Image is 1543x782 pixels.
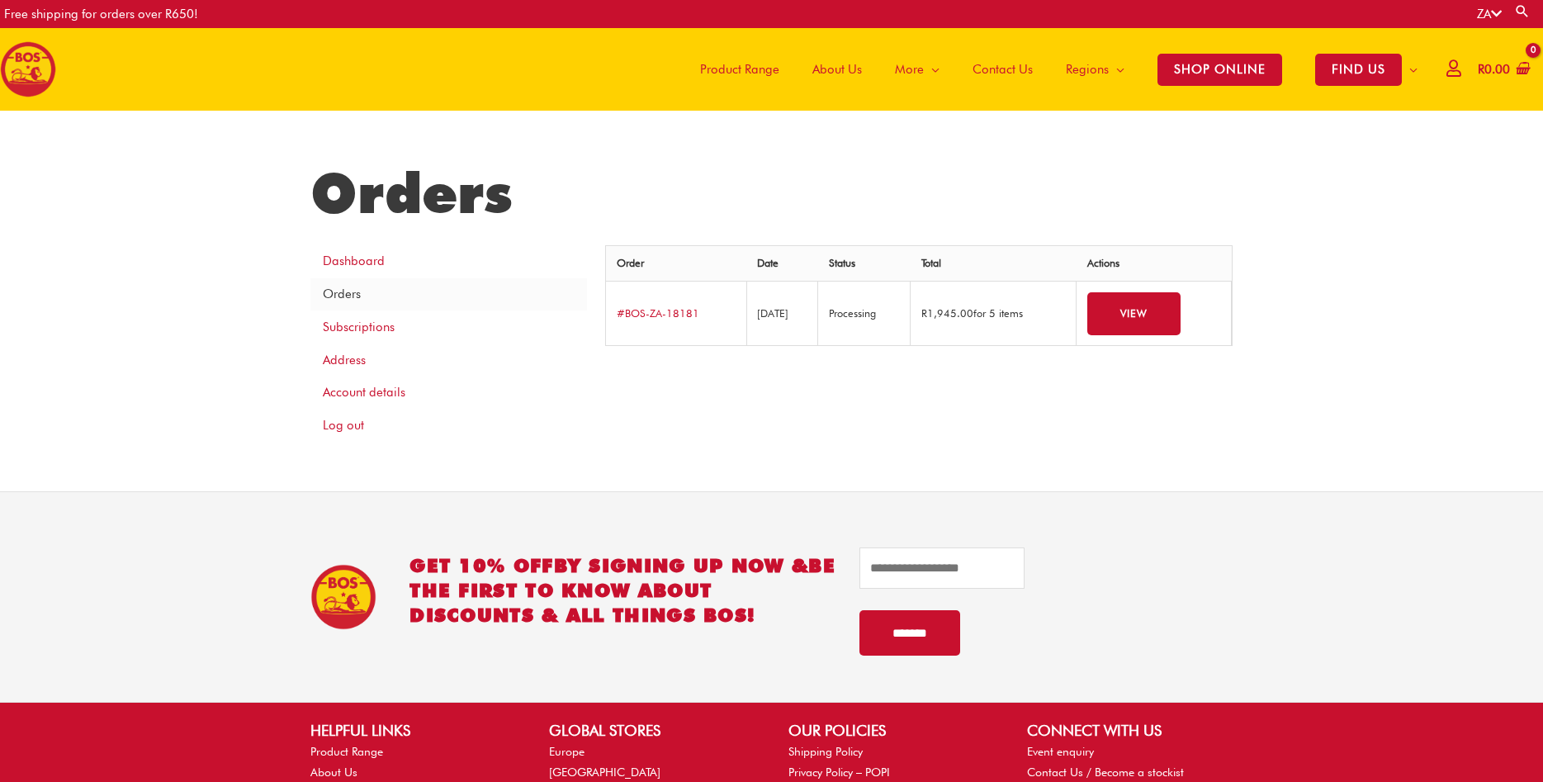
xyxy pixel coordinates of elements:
h2: CONNECT WITH US [1027,719,1233,742]
nav: Account pages [310,245,587,443]
a: View order BOS-ZA-18181 [1087,292,1181,336]
a: Shipping Policy [788,745,863,758]
a: Europe [549,745,585,758]
a: Account details [310,377,587,410]
a: Event enquiry [1027,745,1094,758]
span: 1,945.00 [921,307,973,320]
a: ZA [1477,7,1502,21]
h2: GLOBAL STORES [549,719,755,742]
a: Product Range [684,28,796,111]
a: Contact Us [956,28,1049,111]
a: Contact Us / Become a stockist [1027,765,1184,779]
time: [DATE] [757,307,788,320]
a: Privacy Policy – POPI [788,765,890,779]
span: About Us [812,45,862,94]
h2: OUR POLICIES [788,719,994,742]
a: Address [310,344,587,377]
span: Order [617,257,644,269]
a: Regions [1049,28,1141,111]
td: for 5 items [911,281,1077,345]
a: View Shopping Cart, empty [1474,51,1531,88]
h2: HELPFUL LINKS [310,719,516,742]
span: Actions [1087,257,1119,269]
span: FIND US [1315,54,1402,86]
a: About Us [310,765,357,779]
a: SHOP ONLINE [1141,28,1299,111]
td: Processing [818,281,911,345]
span: SHOP ONLINE [1157,54,1282,86]
a: Product Range [310,745,383,758]
a: More [878,28,956,111]
span: Contact Us [973,45,1033,94]
a: Log out [310,410,587,443]
span: More [895,45,924,94]
img: BOS Ice Tea [310,564,376,630]
a: About Us [796,28,878,111]
nav: Site Navigation [671,28,1434,111]
span: BY SIGNING UP NOW & [554,554,809,576]
a: Dashboard [310,245,587,278]
span: Date [757,257,779,269]
span: R [1478,62,1484,77]
a: Search button [1514,3,1531,19]
span: Total [921,257,941,269]
span: R [921,307,927,320]
span: Product Range [700,45,779,94]
a: View order number BOS-ZA-18181 [617,307,699,320]
a: [GEOGRAPHIC_DATA] [549,765,660,779]
span: Regions [1066,45,1109,94]
a: Orders [310,278,587,311]
h2: GET 10% OFF be the first to know about discounts & all things BOS! [409,553,835,628]
h1: Orders [310,160,1233,226]
span: Status [829,257,855,269]
a: Subscriptions [310,310,587,344]
bdi: 0.00 [1478,62,1510,77]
